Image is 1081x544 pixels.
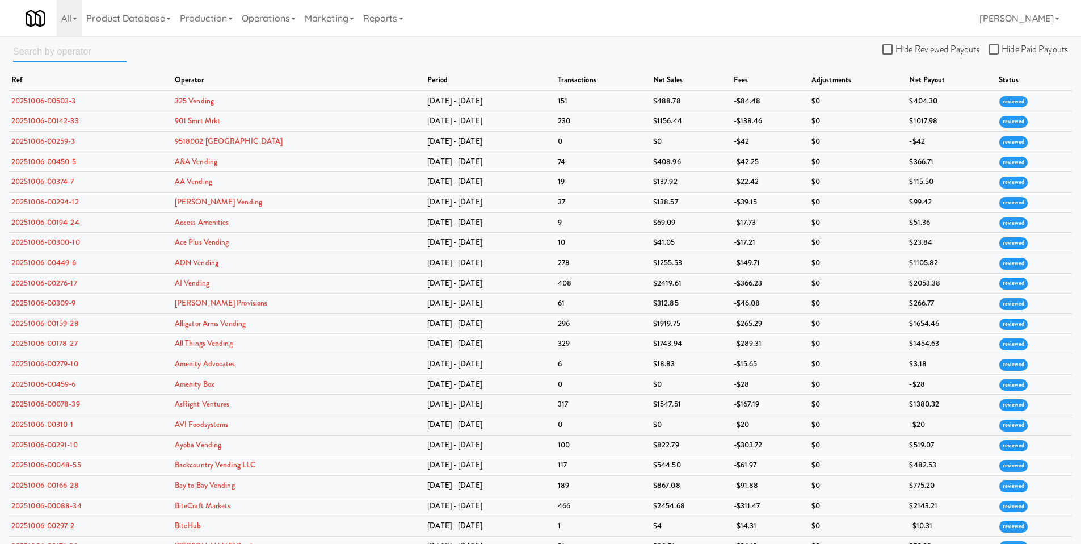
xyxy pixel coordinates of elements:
[650,313,731,334] td: $1919.75
[809,334,906,354] td: $0
[650,294,731,314] td: $312.85
[555,233,650,253] td: 10
[175,115,220,126] a: 901 Smrt Mrkt
[424,172,554,193] td: [DATE] - [DATE]
[555,172,650,193] td: 19
[555,395,650,415] td: 317
[650,212,731,233] td: $69.09
[424,70,554,91] th: period
[731,91,809,111] td: -$84.48
[906,192,995,212] td: $99.42
[999,237,1028,249] span: reviewed
[11,459,81,470] a: 20251006-00048-55
[555,273,650,294] td: 408
[906,131,995,152] td: -$42
[13,41,127,62] input: Search by operator
[650,273,731,294] td: $2419.61
[731,415,809,436] td: -$20
[650,516,731,537] td: $4
[424,313,554,334] td: [DATE] - [DATE]
[11,399,80,409] a: 20251006-00078-39
[175,136,283,147] a: 9518002 [GEOGRAPHIC_DATA]
[424,516,554,537] td: [DATE] - [DATE]
[809,496,906,516] td: $0
[11,237,80,248] a: 20251006-00300-10
[424,476,554,496] td: [DATE] - [DATE]
[424,152,554,172] td: [DATE] - [DATE]
[999,136,1028,148] span: reviewed
[999,217,1028,229] span: reviewed
[731,233,809,253] td: -$17.21
[555,415,650,436] td: 0
[999,440,1028,452] span: reviewed
[11,379,76,390] a: 20251006-00459-6
[650,70,731,91] th: net sales
[555,152,650,172] td: 74
[555,496,650,516] td: 466
[11,176,74,187] a: 20251006-00374-7
[882,41,979,58] label: Hide Reviewed Payouts
[906,253,995,273] td: $1105.82
[809,70,906,91] th: adjustments
[731,354,809,375] td: -$15.65
[989,41,1068,58] label: Hide Paid Payouts
[906,212,995,233] td: $51.36
[731,496,809,516] td: -$311.47
[555,455,650,476] td: 117
[11,156,77,167] a: 20251006-00450-5
[175,257,218,268] a: ADN Vending
[999,338,1028,350] span: reviewed
[424,374,554,395] td: [DATE] - [DATE]
[809,111,906,132] td: $0
[906,111,995,132] td: $1017.98
[424,415,554,436] td: [DATE] - [DATE]
[731,334,809,354] td: -$289.31
[809,354,906,375] td: $0
[809,455,906,476] td: $0
[11,278,77,288] a: 20251006-00276-17
[175,440,221,450] a: Ayoba Vending
[555,374,650,395] td: 0
[11,520,75,531] a: 20251006-00297-2
[999,460,1028,472] span: reviewed
[650,395,731,415] td: $1547.51
[424,354,554,375] td: [DATE] - [DATE]
[650,354,731,375] td: $18.83
[11,257,77,268] a: 20251006-00449-6
[731,131,809,152] td: -$42
[175,358,235,369] a: Amenity Advocates
[11,500,82,511] a: 20251006-00088-34
[809,374,906,395] td: $0
[906,273,995,294] td: $2053.38
[906,395,995,415] td: $1380.32
[999,521,1028,533] span: reviewed
[650,91,731,111] td: $488.78
[11,440,78,450] a: 20251006-00291-10
[175,338,233,349] a: All Things Vending
[906,374,995,395] td: -$28
[424,91,554,111] td: [DATE] - [DATE]
[11,136,75,147] a: 20251006-00259-3
[175,298,267,308] a: [PERSON_NAME] Provisions
[999,480,1028,492] span: reviewed
[999,501,1028,513] span: reviewed
[11,419,74,430] a: 20251006-00310-1
[650,172,731,193] td: $137.92
[809,192,906,212] td: $0
[555,212,650,233] td: 9
[731,152,809,172] td: -$42.25
[906,496,995,516] td: $2143.21
[906,313,995,334] td: $1654.46
[175,480,235,491] a: Bay to Bay Vending
[11,318,79,329] a: 20251006-00159-28
[11,217,79,228] a: 20251006-00194-24
[424,496,554,516] td: [DATE] - [DATE]
[11,338,78,349] a: 20251006-00178-27
[424,192,554,212] td: [DATE] - [DATE]
[809,152,906,172] td: $0
[175,278,209,288] a: AI Vending
[424,131,554,152] td: [DATE] - [DATE]
[424,334,554,354] td: [DATE] - [DATE]
[906,516,995,537] td: -$10.31
[650,253,731,273] td: $1255.53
